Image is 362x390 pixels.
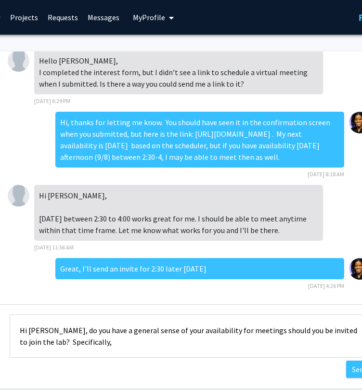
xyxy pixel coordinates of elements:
[7,347,41,383] iframe: Chat
[43,0,83,34] a: Requests
[308,282,344,289] span: [DATE] 4:26 PM
[83,0,124,34] a: Messages
[55,258,344,279] div: Great, I'll send an invite for 2:30 later [DATE]
[34,97,70,104] span: [DATE] 6:29 PM
[8,185,29,207] img: Ronak Patel
[34,185,323,241] div: Hi [PERSON_NAME], [DATE] between 2:30 to 4:00 works great for me. I should be able to meet anytim...
[5,0,43,34] a: Projects
[308,170,344,178] span: [DATE] 8:18 AM
[34,50,323,94] div: Hello [PERSON_NAME], I completed the interest form, but I didn’t see a link to schedule a virtual...
[34,244,74,251] span: [DATE] 11:56 AM
[55,112,344,168] div: Hi, thanks for letting me know. You should have seen it in the confirmation screen when you submi...
[8,50,29,72] img: Ronak Patel
[133,13,165,22] span: My Profile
